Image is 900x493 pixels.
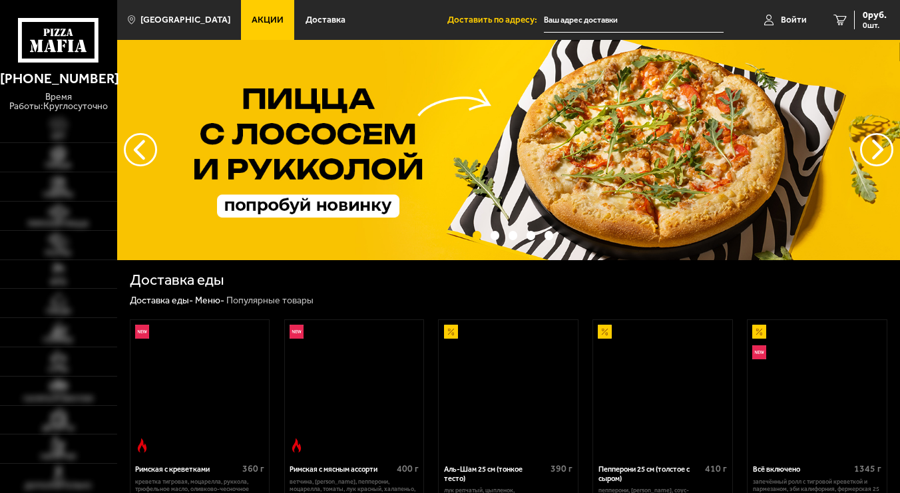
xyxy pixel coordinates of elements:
a: АкционныйПепперони 25 см (толстое с сыром) [593,320,732,457]
span: Акции [252,15,284,25]
div: Аль-Шам 25 см (тонкое тесто) [444,465,547,483]
button: точки переключения [473,231,482,240]
button: точки переключения [491,231,500,240]
button: предыдущий [860,133,893,166]
span: 0 руб. [863,11,887,20]
a: Доставка еды- [130,295,193,306]
img: Новинка [135,325,149,339]
a: НовинкаОстрое блюдоРимская с мясным ассорти [285,320,424,457]
span: 390 г [551,463,572,474]
img: Новинка [290,325,304,339]
button: точки переключения [545,231,554,240]
img: Острое блюдо [290,438,304,452]
span: Доставка [306,15,345,25]
a: НовинкаОстрое блюдоРимская с креветками [130,320,270,457]
img: Акционный [752,325,766,339]
span: 1345 г [854,463,881,474]
div: Всё включено [753,465,851,474]
div: Популярные товары [226,295,314,307]
button: точки переключения [527,231,536,240]
img: Акционный [444,325,458,339]
div: Римская с мясным ассорти [290,465,393,474]
div: Пепперони 25 см (толстое с сыром) [598,465,702,483]
img: Острое блюдо [135,438,149,452]
button: точки переключения [509,231,518,240]
div: Римская с креветками [135,465,238,474]
span: 360 г [242,463,264,474]
span: 410 г [705,463,727,474]
span: 400 г [397,463,419,474]
span: 0 шт. [863,21,887,29]
input: Ваш адрес доставки [544,8,724,33]
span: Доставить по адресу: [447,15,544,25]
a: АкционныйАль-Шам 25 см (тонкое тесто) [439,320,578,457]
a: АкционныйНовинкаВсё включено [748,320,887,457]
img: Новинка [752,345,766,359]
span: [GEOGRAPHIC_DATA] [140,15,230,25]
img: Акционный [598,325,612,339]
button: следующий [124,133,157,166]
a: Меню- [195,295,224,306]
h1: Доставка еды [130,273,224,288]
span: Войти [781,15,807,25]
